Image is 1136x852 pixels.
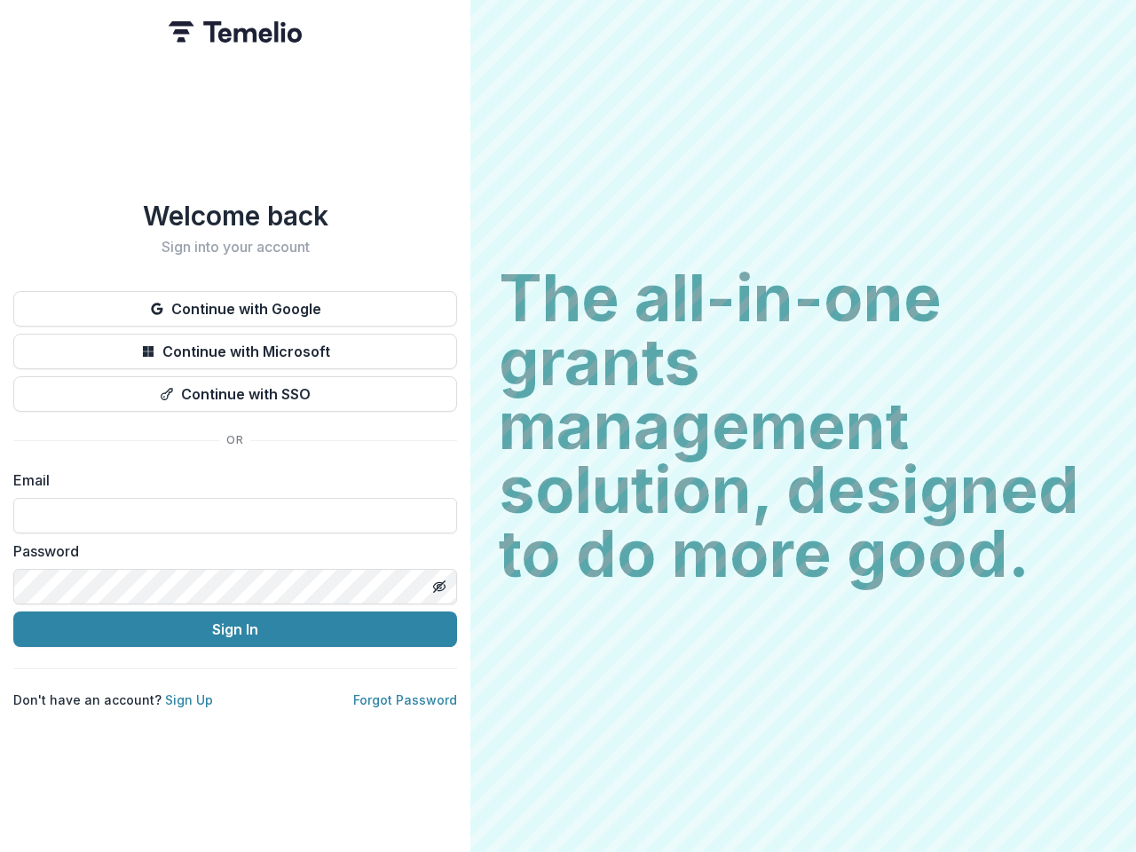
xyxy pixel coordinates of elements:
[13,200,457,232] h1: Welcome back
[13,291,457,327] button: Continue with Google
[169,21,302,43] img: Temelio
[13,690,213,709] p: Don't have an account?
[425,572,454,601] button: Toggle password visibility
[13,239,457,256] h2: Sign into your account
[13,469,446,491] label: Email
[13,540,446,562] label: Password
[13,376,457,412] button: Continue with SSO
[165,692,213,707] a: Sign Up
[353,692,457,707] a: Forgot Password
[13,611,457,647] button: Sign In
[13,334,457,369] button: Continue with Microsoft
